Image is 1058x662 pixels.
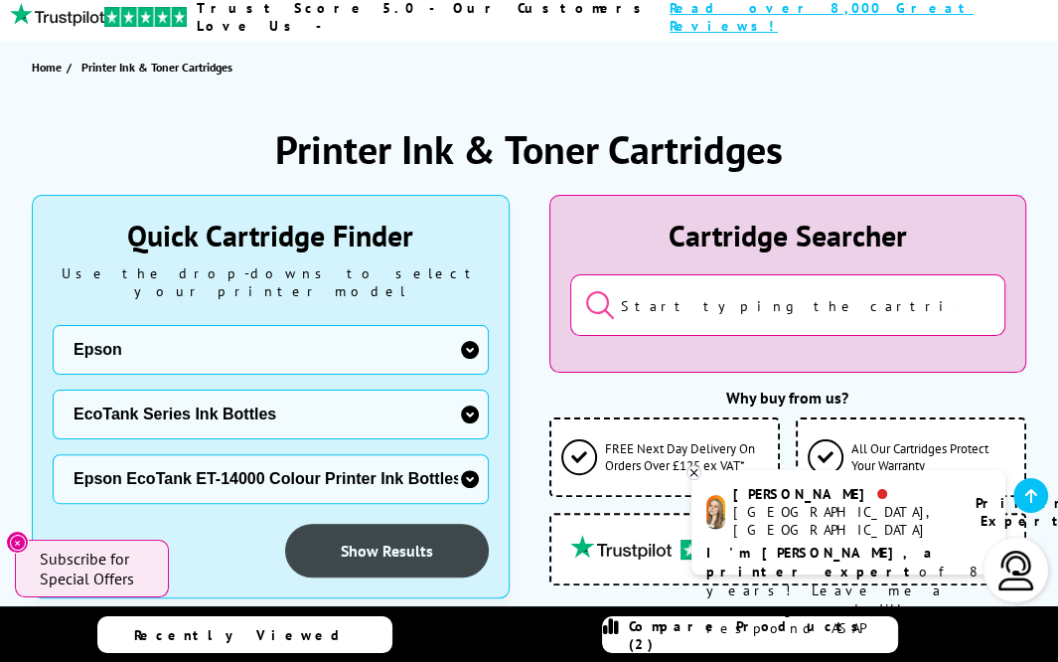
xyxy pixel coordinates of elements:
img: trustpilot rating [561,535,680,560]
div: [PERSON_NAME] [733,485,951,503]
img: trustpilot rating [104,7,188,27]
div: Cartridge Searcher [570,216,1006,254]
button: Close [6,531,29,554]
a: Show Results [285,524,489,578]
span: Subscribe for Special Offers [40,549,149,588]
span: All Our Cartridges Protect Your Warranty [851,440,1014,474]
div: Use the drop-downs to select your printer model [53,264,489,300]
div: Quick Cartridge Finder [53,216,489,254]
a: Home [32,57,67,78]
span: FREE Next Day Delivery On Orders Over £125 ex VAT* [605,440,768,474]
h1: Printer Ink & Toner Cartridges [275,123,783,175]
span: Compare Products (2) [629,617,897,653]
div: Why buy from us? [549,388,1027,408]
img: user-headset-light.svg [996,551,1036,590]
div: [GEOGRAPHIC_DATA], [GEOGRAPHIC_DATA] [733,503,951,539]
span: Recently Viewed [134,626,360,644]
span: Printer Ink & Toner Cartridges [81,60,232,75]
p: of 8 years! Leave me a message and I'll respond ASAP [706,544,990,638]
img: amy-livechat.png [706,495,725,530]
img: trustpilot rating [680,540,786,560]
input: Start typing the cartridge or printer's name... [570,274,1006,336]
a: Compare Products (2) [602,616,898,653]
img: trustpilot rating [10,2,104,27]
a: Recently Viewed [97,616,393,653]
b: I'm [PERSON_NAME], a printer expert [706,544,938,580]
